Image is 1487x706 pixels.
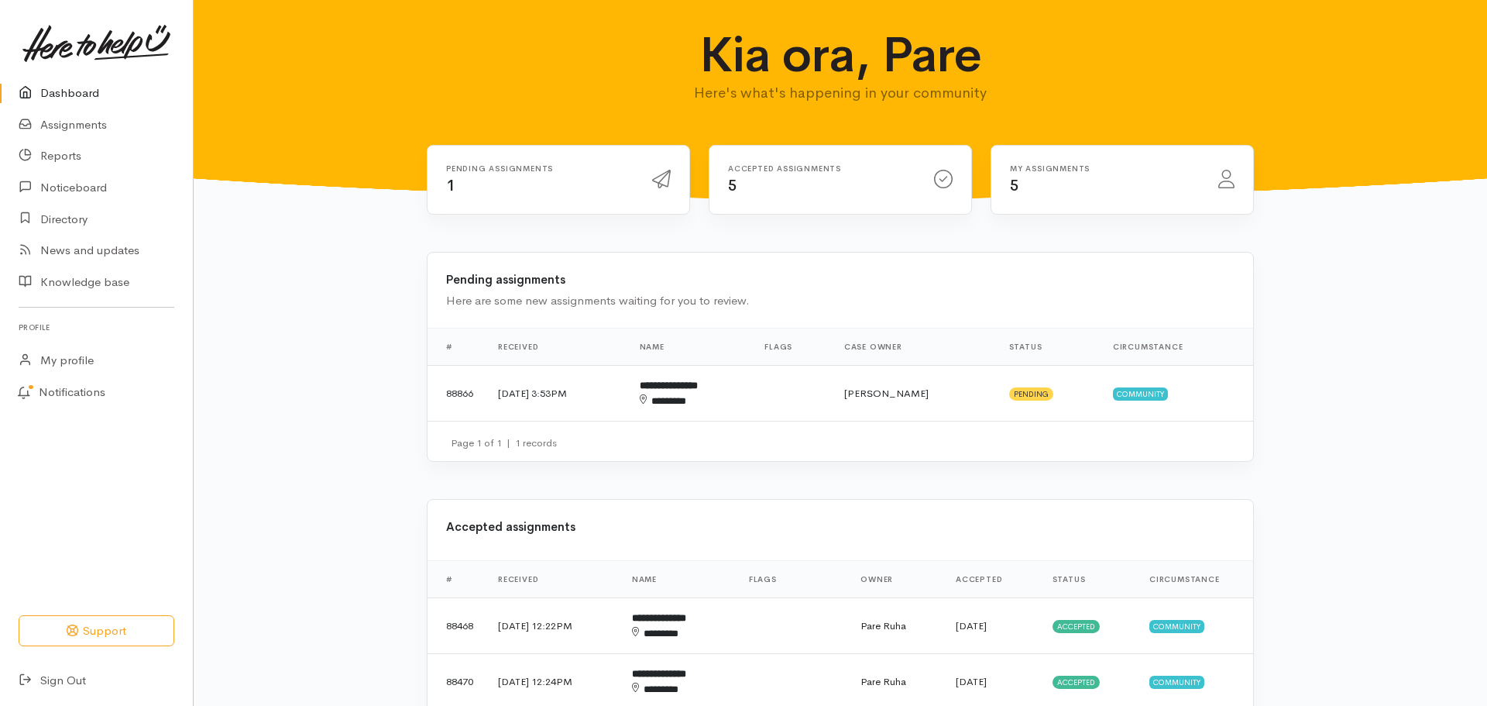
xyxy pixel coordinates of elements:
[19,615,174,647] button: Support
[536,28,1145,82] h1: Kia ora, Pare
[451,436,557,449] small: Page 1 of 1 1 records
[1101,329,1253,366] th: Circumstance
[1149,676,1204,688] span: Community
[737,561,848,598] th: Flags
[620,561,737,598] th: Name
[446,272,565,287] b: Pending assignments
[1040,561,1137,598] th: Status
[19,317,174,338] h6: Profile
[486,598,620,654] td: [DATE] 12:22PM
[486,561,620,598] th: Received
[428,598,486,654] td: 88468
[956,675,987,688] time: [DATE]
[428,366,486,422] td: 88866
[486,329,627,366] th: Received
[1053,620,1100,632] span: Accepted
[1053,676,1100,688] span: Accepted
[728,164,915,173] h6: Accepted assignments
[446,519,575,534] b: Accepted assignments
[1113,387,1168,400] span: Community
[848,598,943,654] td: Pare Ruha
[446,176,455,195] span: 1
[943,561,1040,598] th: Accepted
[1009,387,1053,400] span: Pending
[752,329,832,366] th: Flags
[446,164,634,173] h6: Pending assignments
[956,619,987,632] time: [DATE]
[428,329,486,366] th: #
[832,366,997,422] td: [PERSON_NAME]
[1149,620,1204,632] span: Community
[1010,164,1200,173] h6: My assignments
[997,329,1101,366] th: Status
[1137,561,1253,598] th: Circumstance
[446,292,1235,310] div: Here are some new assignments waiting for you to review.
[627,329,753,366] th: Name
[848,561,943,598] th: Owner
[536,82,1145,104] p: Here's what's happening in your community
[486,366,627,422] td: [DATE] 3:53PM
[507,436,510,449] span: |
[832,329,997,366] th: Case Owner
[728,176,737,195] span: 5
[1010,176,1019,195] span: 5
[428,561,486,598] th: #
